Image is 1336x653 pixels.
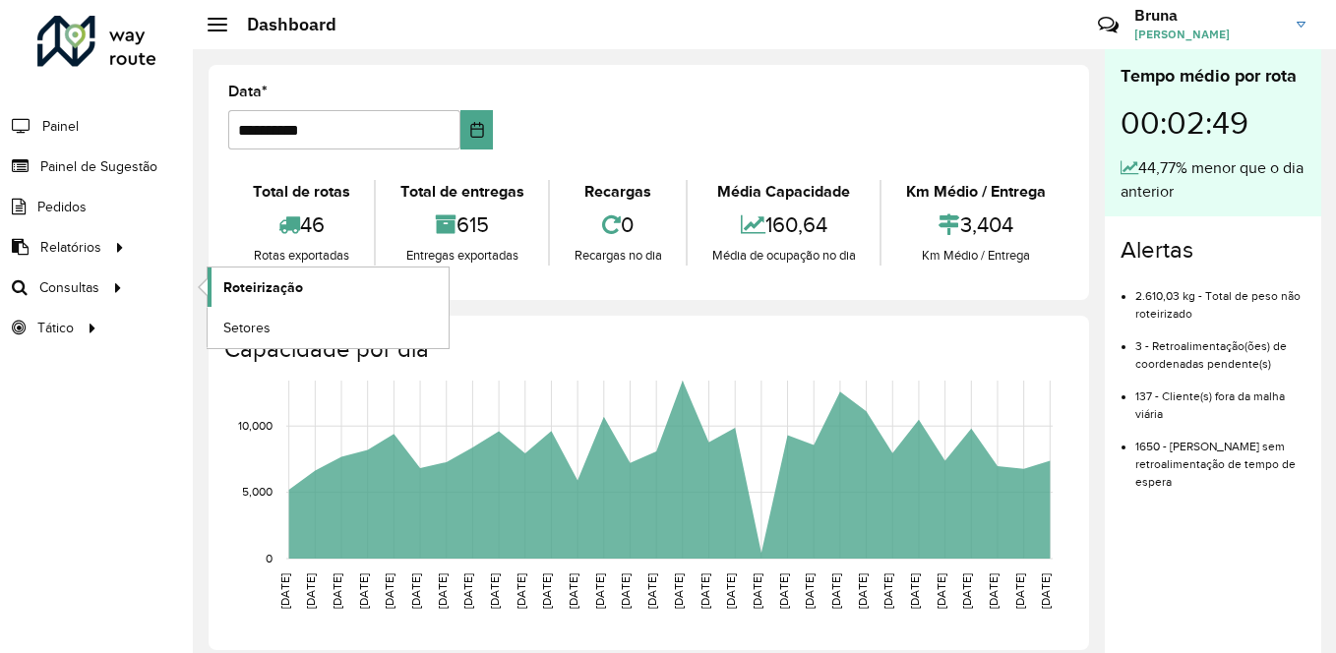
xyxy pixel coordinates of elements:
div: Rotas exportadas [233,246,369,266]
text: [DATE] [698,573,711,609]
text: [DATE] [881,573,894,609]
span: Consultas [39,277,99,298]
div: Entregas exportadas [381,246,543,266]
div: 0 [555,204,681,246]
text: [DATE] [935,573,947,609]
button: Choose Date [460,110,493,149]
div: Km Médio / Entrega [886,180,1064,204]
text: [DATE] [488,573,501,609]
div: Média de ocupação no dia [693,246,875,266]
text: [DATE] [1039,573,1052,609]
text: [DATE] [1013,573,1026,609]
div: 46 [233,204,369,246]
li: 1650 - [PERSON_NAME] sem retroalimentação de tempo de espera [1135,423,1306,491]
div: Recargas [555,180,681,204]
div: 00:02:49 [1121,89,1306,156]
text: [DATE] [672,573,685,609]
text: [DATE] [540,573,553,609]
li: 137 - Cliente(s) fora da malha viária [1135,373,1306,423]
span: Roteirização [223,277,303,298]
text: [DATE] [987,573,1000,609]
span: Setores [223,318,271,338]
a: Contato Rápido [1087,4,1129,46]
text: 10,000 [238,419,273,432]
span: Relatórios [40,237,101,258]
span: Tático [37,318,74,338]
text: [DATE] [829,573,842,609]
label: Data [228,80,268,103]
text: [DATE] [278,573,291,609]
h4: Capacidade por dia [224,335,1069,364]
div: 160,64 [693,204,875,246]
text: [DATE] [409,573,422,609]
h3: Bruna [1134,6,1282,25]
li: 2.610,03 kg - Total de peso não roteirizado [1135,272,1306,323]
text: [DATE] [751,573,763,609]
div: Recargas no dia [555,246,681,266]
text: [DATE] [515,573,527,609]
h4: Alertas [1121,236,1306,265]
text: 0 [266,552,273,564]
text: [DATE] [304,573,317,609]
div: Média Capacidade [693,180,875,204]
li: 3 - Retroalimentação(ões) de coordenadas pendente(s) [1135,323,1306,373]
div: 615 [381,204,543,246]
div: Total de entregas [381,180,543,204]
text: [DATE] [960,573,973,609]
text: [DATE] [357,573,370,609]
a: Roteirização [208,267,449,307]
div: 44,77% menor que o dia anterior [1121,156,1306,204]
text: 5,000 [242,486,273,499]
text: [DATE] [461,573,474,609]
div: 3,404 [886,204,1064,246]
text: [DATE] [331,573,343,609]
div: Km Médio / Entrega [886,246,1064,266]
text: [DATE] [908,573,921,609]
text: [DATE] [436,573,449,609]
span: [PERSON_NAME] [1134,26,1282,43]
text: [DATE] [619,573,632,609]
text: [DATE] [593,573,606,609]
text: [DATE] [777,573,790,609]
div: Tempo médio por rota [1121,63,1306,89]
text: [DATE] [803,573,816,609]
text: [DATE] [567,573,579,609]
a: Setores [208,308,449,347]
span: Painel de Sugestão [40,156,157,177]
span: Pedidos [37,197,87,217]
h2: Dashboard [227,14,336,35]
text: [DATE] [645,573,658,609]
text: [DATE] [724,573,737,609]
span: Painel [42,116,79,137]
text: [DATE] [856,573,869,609]
div: Total de rotas [233,180,369,204]
text: [DATE] [383,573,395,609]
